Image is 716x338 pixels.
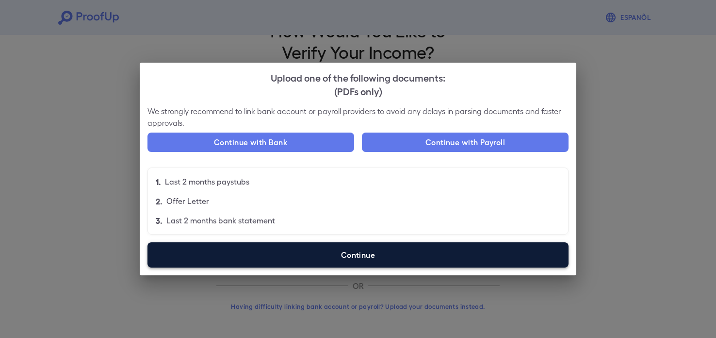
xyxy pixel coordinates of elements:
[147,133,354,152] button: Continue with Bank
[147,84,569,98] div: (PDFs only)
[147,105,569,129] p: We strongly recommend to link bank account or payroll providers to avoid any delays in parsing do...
[147,242,569,268] label: Continue
[166,195,209,207] p: Offer Letter
[156,176,161,187] p: 1.
[140,63,576,105] h2: Upload one of the following documents:
[156,215,163,226] p: 3.
[165,176,249,187] p: Last 2 months paystubs
[362,133,569,152] button: Continue with Payroll
[166,215,275,226] p: Last 2 months bank statement
[156,195,163,207] p: 2.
